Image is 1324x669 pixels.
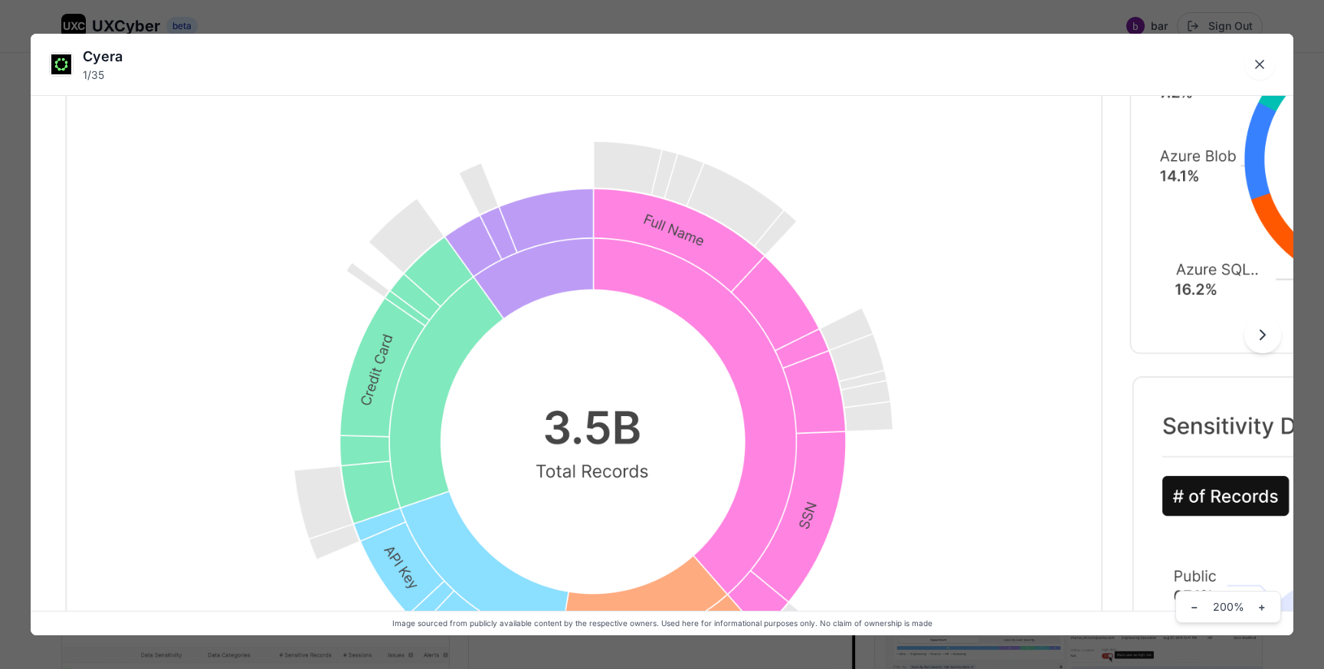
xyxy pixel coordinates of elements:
img: Cyera logo [50,53,73,76]
span: + [1258,599,1266,615]
button: Zoom in [1253,598,1271,616]
div: 1 / 35 [83,67,123,83]
div: Cyera [83,46,123,67]
button: Close lightbox [1244,49,1275,80]
button: Zoom out [1185,598,1204,616]
span: − [1191,599,1198,615]
span: 200 % [1210,599,1247,615]
div: Image sourced from publicly available content by the respective owners. Used here for information... [31,611,1293,635]
button: Next image [1244,316,1281,353]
